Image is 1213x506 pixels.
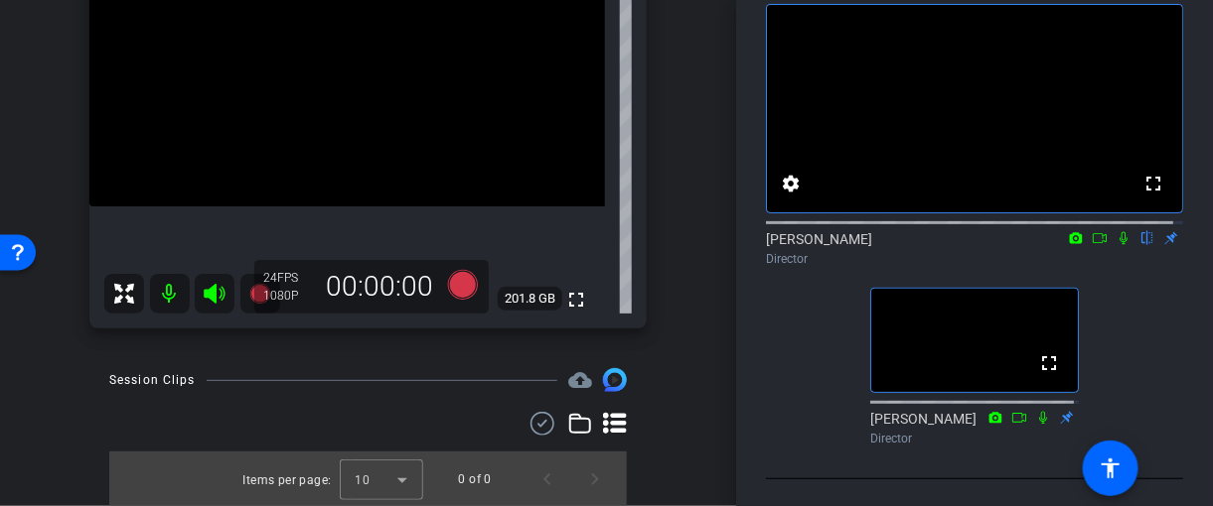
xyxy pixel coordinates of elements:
div: 00:00:00 [314,270,447,304]
div: [PERSON_NAME] [766,229,1183,268]
div: Session Clips [109,370,196,390]
mat-icon: fullscreen [1037,351,1061,375]
span: FPS [278,271,299,285]
div: Items per page: [243,470,332,490]
mat-icon: fullscreen [564,288,588,312]
mat-icon: settings [779,172,803,195]
button: Next page [571,455,619,503]
div: [PERSON_NAME] [870,409,1079,447]
mat-icon: fullscreen [1141,172,1165,195]
button: Previous page [524,455,571,503]
span: Destinations for your clips [568,368,592,392]
div: Director [766,250,1183,268]
span: 201.8 GB [498,287,562,311]
img: Session clips [603,368,627,392]
mat-icon: flip [1136,228,1159,246]
div: 0 of 0 [459,469,492,489]
div: 24 [264,270,314,286]
mat-icon: cloud_upload [568,368,592,392]
div: Director [870,430,1079,447]
mat-icon: accessibility [1099,456,1123,480]
div: 1080P [264,288,314,304]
